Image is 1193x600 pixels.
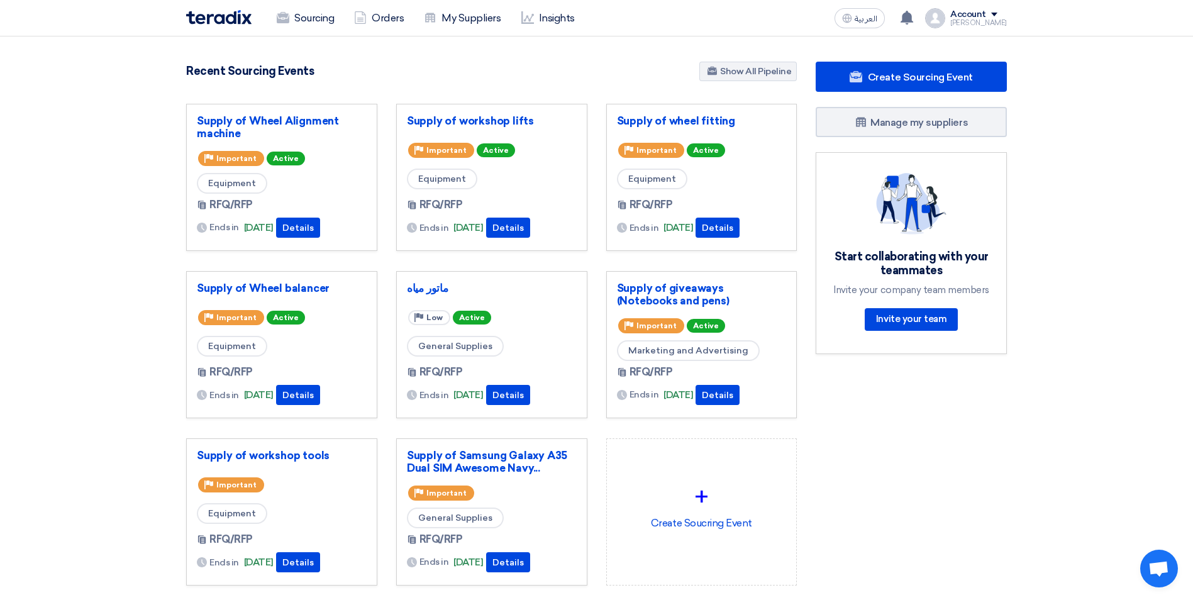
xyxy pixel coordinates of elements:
[209,556,239,569] span: Ends in
[630,388,659,401] span: Ends in
[636,146,677,155] span: Important
[486,218,530,238] button: Details
[453,555,483,570] span: [DATE]
[831,250,991,278] div: Start collaborating with your teammates
[216,481,257,489] span: Important
[617,169,687,189] span: Equipment
[617,449,787,560] div: Create Soucring Event
[244,555,274,570] span: [DATE]
[925,8,945,28] img: profile_test.png
[950,9,986,20] div: Account
[630,197,673,213] span: RFQ/RFP
[663,388,693,403] span: [DATE]
[267,4,344,32] a: Sourcing
[276,552,320,572] button: Details
[419,221,449,235] span: Ends in
[696,218,740,238] button: Details
[868,71,973,83] span: Create Sourcing Event
[617,478,787,516] div: +
[407,508,504,528] span: General Supplies
[267,311,305,325] span: Active
[216,313,257,322] span: Important
[486,552,530,572] button: Details
[276,385,320,405] button: Details
[244,388,274,403] span: [DATE]
[477,143,515,157] span: Active
[407,282,577,294] a: ماتور مياه
[835,8,885,28] button: العربية
[453,221,483,235] span: [DATE]
[419,532,463,547] span: RFQ/RFP
[407,169,477,189] span: Equipment
[197,503,267,524] span: Equipment
[453,311,491,325] span: Active
[663,221,693,235] span: [DATE]
[617,282,787,307] a: Supply of giveaways (Notebooks and pens)
[276,218,320,238] button: Details
[209,221,239,234] span: Ends in
[876,173,946,235] img: invite_your_team.svg
[344,4,414,32] a: Orders
[699,62,797,81] a: Show All Pipeline
[216,154,257,163] span: Important
[426,489,467,497] span: Important
[865,308,958,331] a: Invite your team
[209,365,253,380] span: RFQ/RFP
[209,532,253,547] span: RFQ/RFP
[453,388,483,403] span: [DATE]
[486,385,530,405] button: Details
[426,146,467,155] span: Important
[630,365,673,380] span: RFQ/RFP
[186,10,252,25] img: Teradix logo
[209,389,239,402] span: Ends in
[1140,550,1178,587] div: Open chat
[407,114,577,127] a: Supply of workshop lifts
[197,114,367,140] a: Supply of Wheel Alignment machine
[407,336,504,357] span: General Supplies
[816,107,1007,137] a: Manage my suppliers
[617,114,787,127] a: Supply of wheel fitting
[696,385,740,405] button: Details
[197,282,367,294] a: Supply of Wheel balancer
[419,389,449,402] span: Ends in
[414,4,511,32] a: My Suppliers
[630,221,659,235] span: Ends in
[197,336,267,357] span: Equipment
[831,284,991,296] div: Invite your company team members
[197,173,267,194] span: Equipment
[855,14,877,23] span: العربية
[419,197,463,213] span: RFQ/RFP
[407,449,577,474] a: Supply of Samsung Galaxy A35 Dual SIM Awesome Navy...
[186,64,314,78] h4: Recent Sourcing Events
[950,19,1007,26] div: [PERSON_NAME]
[209,197,253,213] span: RFQ/RFP
[511,4,585,32] a: Insights
[197,449,367,462] a: Supply of workshop tools
[419,555,449,569] span: Ends in
[687,319,725,333] span: Active
[617,340,760,361] span: Marketing and Advertising
[267,152,305,165] span: Active
[687,143,725,157] span: Active
[419,365,463,380] span: RFQ/RFP
[426,313,443,322] span: Low
[244,221,274,235] span: [DATE]
[636,321,677,330] span: Important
